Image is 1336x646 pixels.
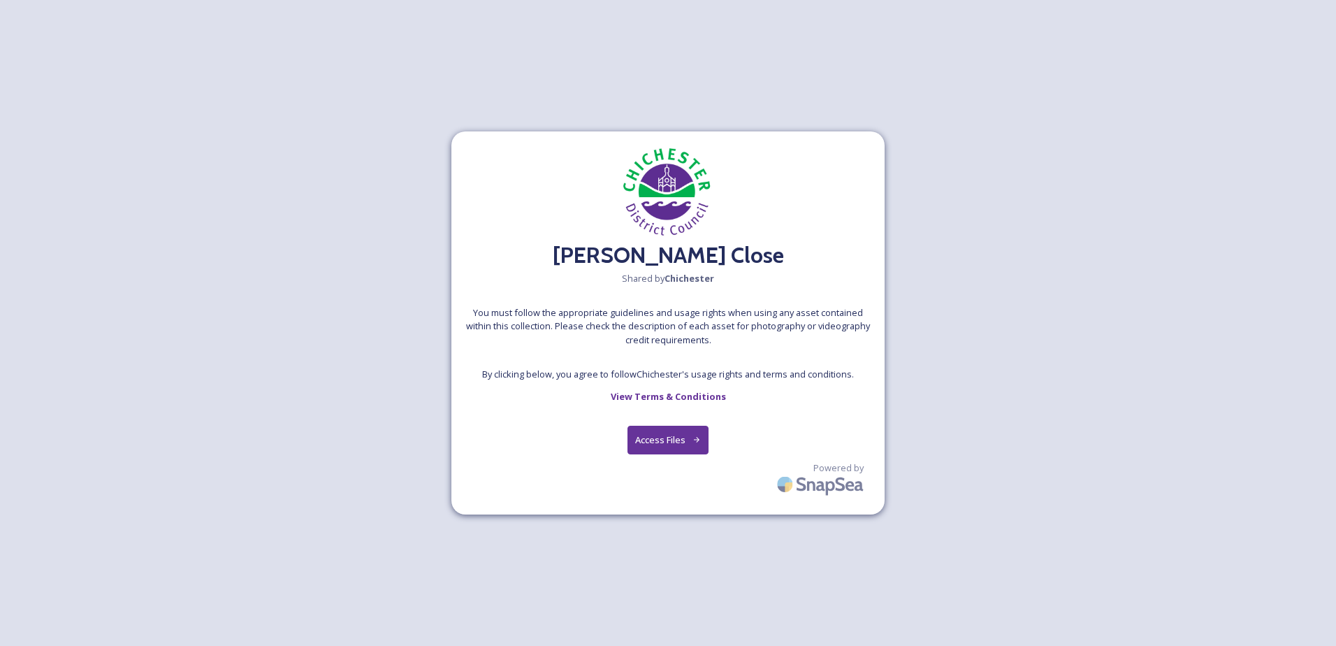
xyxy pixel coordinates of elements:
img: chichester-district-council-logo.jpeg [598,145,738,238]
span: You must follow the appropriate guidelines and usage rights when using any asset contained within... [465,306,871,347]
img: SnapSea Logo [773,468,871,501]
h2: [PERSON_NAME] Close [553,238,784,272]
strong: Chichester [665,272,714,285]
strong: View Terms & Conditions [611,390,726,403]
span: Powered by [813,461,864,475]
span: By clicking below, you agree to follow Chichester 's usage rights and terms and conditions. [482,368,854,381]
button: Access Files [627,426,709,454]
span: Shared by [622,272,714,285]
a: View Terms & Conditions [611,388,726,405]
